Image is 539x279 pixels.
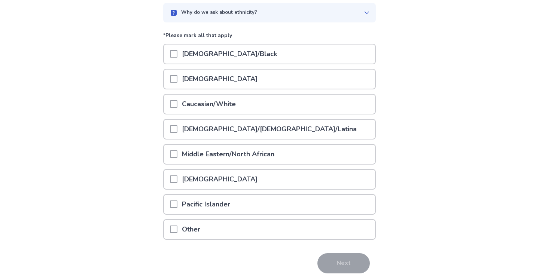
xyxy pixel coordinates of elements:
[163,31,376,44] p: *Please mark all that apply
[177,95,240,114] p: Caucasian/White
[177,45,281,64] p: [DEMOGRAPHIC_DATA]/Black
[177,120,361,139] p: [DEMOGRAPHIC_DATA]/[DEMOGRAPHIC_DATA]/Latina
[317,253,370,273] button: Next
[177,170,262,189] p: [DEMOGRAPHIC_DATA]
[181,9,257,16] p: Why do we ask about ethnicity?
[177,70,262,89] p: [DEMOGRAPHIC_DATA]
[177,195,235,214] p: Pacific Islander
[177,145,279,164] p: Middle Eastern/North African
[177,220,205,239] p: Other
